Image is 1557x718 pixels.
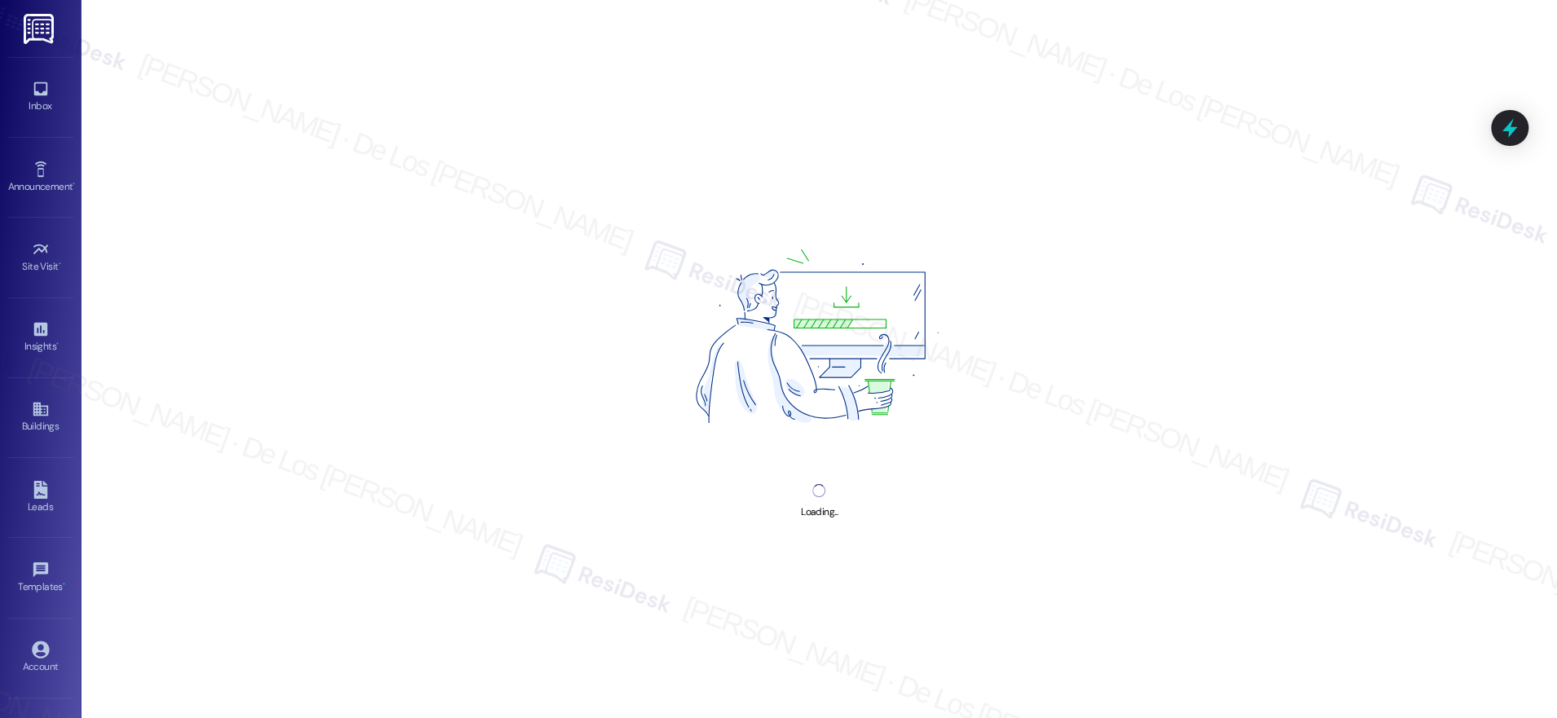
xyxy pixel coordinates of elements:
span: • [73,178,75,190]
span: • [59,258,61,270]
a: Site Visit • [8,236,73,280]
a: Account [8,636,73,680]
div: Loading... [801,504,838,521]
a: Templates • [8,556,73,600]
img: ResiDesk Logo [24,14,57,44]
a: Leads [8,476,73,520]
a: Inbox [8,75,73,119]
a: Insights • [8,315,73,359]
a: Buildings [8,395,73,439]
span: • [63,579,65,590]
span: • [56,338,59,350]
